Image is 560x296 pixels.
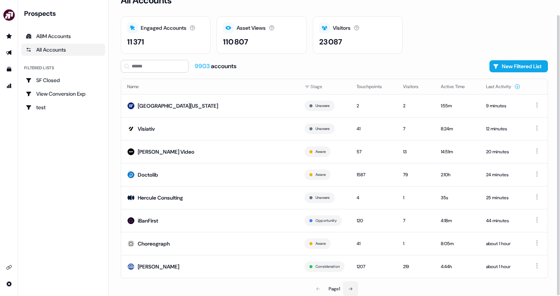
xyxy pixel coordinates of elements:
[3,80,15,92] a: Go to attribution
[486,263,520,270] div: about 1 hour
[127,36,144,47] div: 11 371
[315,148,326,155] button: Aware
[357,148,391,156] div: 57
[486,240,520,247] div: about 1 hour
[441,217,474,224] div: 4:18m
[315,217,337,224] button: Opportunity
[486,80,520,93] button: Last Activity
[26,46,101,53] div: All Accounts
[486,148,520,156] div: 20 minutes
[486,125,520,133] div: 12 minutes
[441,102,474,110] div: 1:55m
[315,240,326,247] button: Aware
[441,194,474,201] div: 35s
[26,76,101,84] div: SF Closed
[141,24,186,32] div: Engaged Accounts
[403,171,429,179] div: 79
[24,9,105,18] div: Prospects
[21,101,105,113] a: Go to test
[357,125,391,133] div: 41
[305,83,345,90] div: Stage
[441,240,474,247] div: 8:05m
[441,125,474,133] div: 8:24m
[319,36,342,47] div: 23 087
[489,60,548,72] button: New Filtered List
[138,102,218,110] div: [GEOGRAPHIC_DATA][US_STATE]
[195,62,237,70] div: accounts
[441,263,474,270] div: 4:44h
[403,217,429,224] div: 7
[21,88,105,100] a: Go to View Conversion Exp
[26,90,101,98] div: View Conversion Exp
[138,125,155,133] div: Visiativ
[138,240,170,247] div: Choreograph
[138,194,183,201] div: Hercule Consulting
[333,24,351,32] div: Visitors
[26,32,101,40] div: ABM Accounts
[26,104,101,111] div: test
[329,285,340,293] div: Page 1
[403,102,429,110] div: 2
[403,240,429,247] div: 1
[357,102,391,110] div: 2
[486,217,520,224] div: 44 minutes
[403,125,429,133] div: 7
[195,62,211,70] span: 9903
[403,148,429,156] div: 13
[441,171,474,179] div: 2:10h
[315,102,330,109] button: Unaware
[315,194,330,201] button: Unaware
[403,194,429,201] div: 1
[3,63,15,75] a: Go to templates
[121,79,298,94] th: Name
[223,36,248,47] div: 110 807
[3,278,15,290] a: Go to integrations
[486,171,520,179] div: 24 minutes
[237,24,266,32] div: Asset Views
[357,194,391,201] div: 4
[138,217,158,224] div: iBanFirst
[441,80,474,93] button: Active Time
[486,102,520,110] div: 9 minutes
[357,171,391,179] div: 1587
[357,240,391,247] div: 41
[441,148,474,156] div: 14:51m
[357,80,391,93] button: Touchpoints
[138,148,194,156] div: [PERSON_NAME] Video
[3,47,15,59] a: Go to outbound experience
[357,217,391,224] div: 120
[357,263,391,270] div: 1207
[315,263,340,270] button: Consideration
[21,74,105,86] a: Go to SF Closed
[21,44,105,56] a: All accounts
[21,30,105,42] a: ABM Accounts
[315,171,326,178] button: Aware
[403,263,429,270] div: 219
[24,65,54,71] div: Filtered lists
[315,125,330,132] button: Unaware
[138,171,158,179] div: Doctolib
[403,80,428,93] button: Visitors
[3,261,15,273] a: Go to integrations
[138,263,179,270] div: [PERSON_NAME]
[3,30,15,42] a: Go to prospects
[486,194,520,201] div: 25 minutes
